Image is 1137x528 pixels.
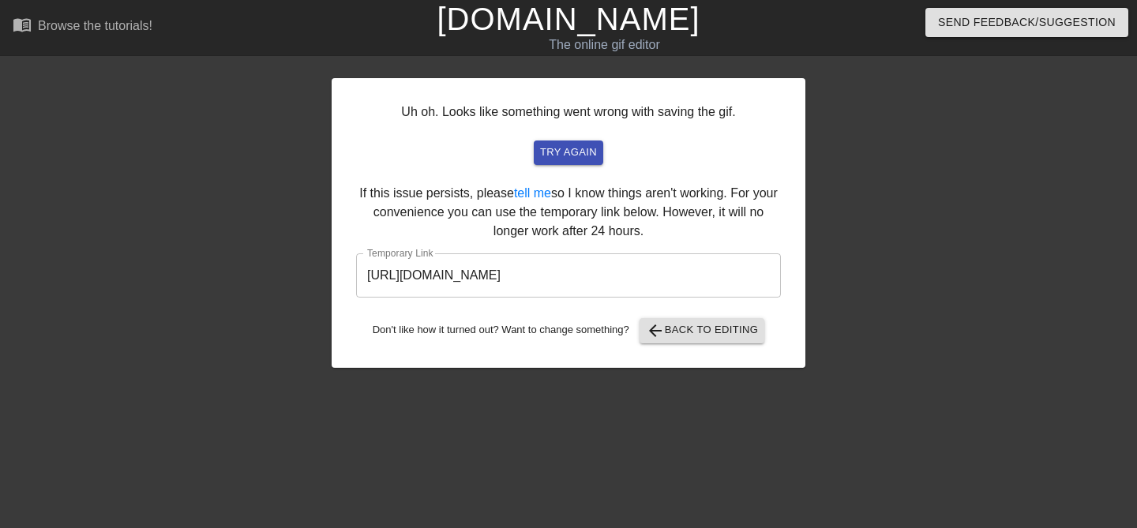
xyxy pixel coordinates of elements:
a: tell me [514,186,551,200]
button: try again [534,140,603,165]
div: Don't like how it turned out? Want to change something? [356,318,781,343]
div: The online gif editor [387,36,822,54]
button: Back to Editing [640,318,765,343]
span: Send Feedback/Suggestion [938,13,1116,32]
span: Back to Editing [646,321,759,340]
span: arrow_back [646,321,665,340]
div: Browse the tutorials! [38,19,152,32]
input: bare [356,253,781,298]
a: Browse the tutorials! [13,15,152,39]
span: try again [540,144,597,162]
span: menu_book [13,15,32,34]
div: Uh oh. Looks like something went wrong with saving the gif. If this issue persists, please so I k... [332,78,805,368]
button: Send Feedback/Suggestion [925,8,1128,37]
a: [DOMAIN_NAME] [437,2,700,36]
